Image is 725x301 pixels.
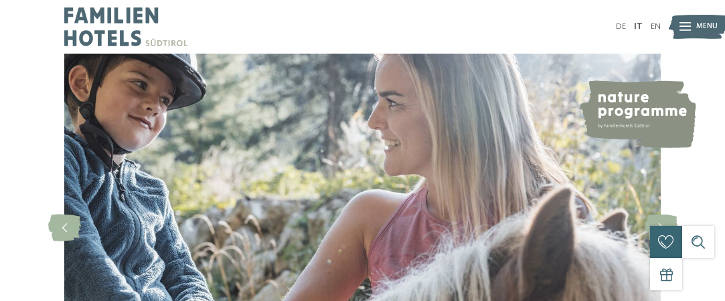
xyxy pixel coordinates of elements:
[651,22,661,31] a: EN
[578,80,696,148] img: nature programme by Familienhotels Südtirol
[634,22,643,31] a: IT
[696,21,718,32] span: Menu
[616,22,626,31] a: DE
